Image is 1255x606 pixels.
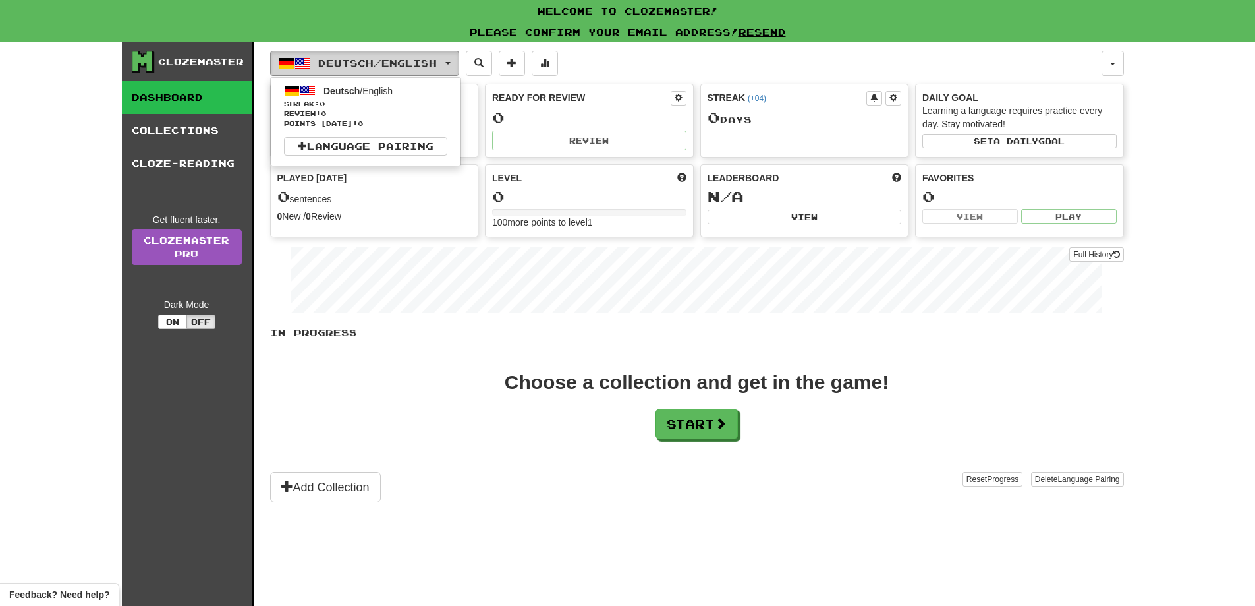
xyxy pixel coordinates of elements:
a: Resend [739,26,786,38]
button: DeleteLanguage Pairing [1031,472,1124,487]
div: Choose a collection and get in the game! [505,373,889,392]
span: 0 [320,100,325,107]
button: Play [1021,209,1117,224]
div: Daily Goal [922,91,1117,104]
button: ResetProgress [962,472,1022,487]
button: Search sentences [466,51,492,76]
span: Review: 0 [284,109,447,119]
a: (+04) [748,94,766,103]
span: Progress [987,475,1018,484]
div: Dark Mode [132,298,242,311]
div: Learning a language requires practice every day. Stay motivated! [922,104,1117,131]
div: 0 [492,109,686,126]
span: Open feedback widget [9,588,109,601]
button: Off [186,315,215,329]
span: Played [DATE] [277,171,347,185]
div: Day s [708,109,902,127]
a: Collections [122,114,252,147]
span: Deutsch / English [318,57,437,69]
div: 0 [922,189,1117,205]
div: New / Review [277,210,472,223]
a: ClozemasterPro [132,229,242,265]
span: Streak: [284,99,447,109]
span: Deutsch [323,86,360,96]
button: View [922,209,1018,224]
span: / English [323,86,393,96]
a: Dashboard [122,81,252,114]
a: Deutsch/EnglishStreak:0 Review:0Points [DATE]:0 [271,81,460,131]
button: Review [492,131,686,150]
span: N/A [708,187,744,206]
span: 0 [708,108,720,127]
button: Start [655,409,738,439]
span: Points [DATE]: 0 [284,119,447,129]
span: Language Pairing [1057,475,1119,484]
span: Leaderboard [708,171,779,185]
a: Language Pairing [284,137,447,156]
button: Add Collection [270,472,381,502]
button: Deutsch/English [270,51,459,76]
div: 100 more points to level 1 [492,216,686,229]
div: Favorites [922,171,1117,185]
button: On [158,315,187,329]
button: More stats [532,51,558,76]
strong: 0 [277,211,283,222]
div: Clozemaster [158,55,244,69]
button: Seta dailygoal [922,134,1117,148]
div: Streak [708,91,867,104]
a: Cloze-Reading [122,147,252,180]
span: 0 [277,187,290,206]
button: View [708,210,902,224]
p: In Progress [270,326,1124,340]
div: 0 [492,189,686,205]
button: Add sentence to collection [499,51,525,76]
strong: 0 [306,211,311,222]
span: a daily [993,136,1038,146]
div: Ready for Review [492,91,671,104]
div: Get fluent faster. [132,213,242,226]
div: sentences [277,189,472,206]
span: Level [492,171,522,185]
button: Full History [1069,247,1123,262]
